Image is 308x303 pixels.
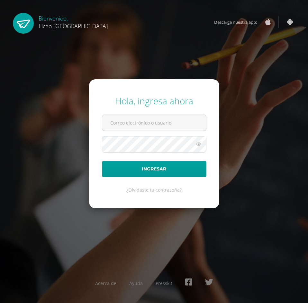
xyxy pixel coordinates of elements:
[95,280,116,286] a: Acerca de
[129,280,143,286] a: Ayuda
[102,161,206,177] button: Ingresar
[39,22,108,30] span: Liceo [GEOGRAPHIC_DATA]
[102,95,206,107] div: Hola, ingresa ahora
[102,115,206,131] input: Correo electrónico o usuario
[156,280,172,286] a: Presskit
[214,16,263,28] span: Descarga nuestra app:
[126,187,182,193] a: ¿Olvidaste tu contraseña?
[39,13,108,30] div: Bienvenido,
